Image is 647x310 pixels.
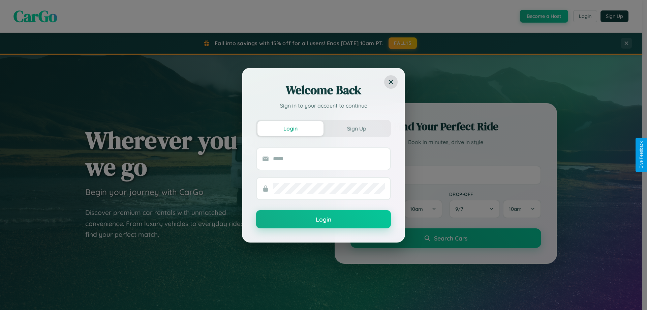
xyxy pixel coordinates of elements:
[256,102,391,110] p: Sign in to your account to continue
[256,210,391,228] button: Login
[323,121,390,136] button: Sign Up
[256,82,391,98] h2: Welcome Back
[257,121,323,136] button: Login
[639,141,644,169] div: Give Feedback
